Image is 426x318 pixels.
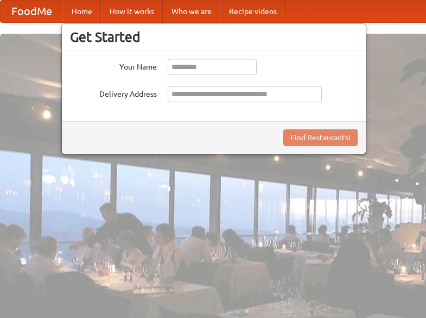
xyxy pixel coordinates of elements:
[63,1,101,22] a: Home
[101,1,163,22] a: How it works
[70,86,157,99] label: Delivery Address
[163,1,220,22] a: Who we are
[220,1,285,22] a: Recipe videos
[283,129,358,146] button: Find Restaurants!
[1,1,63,22] a: FoodMe
[70,29,358,45] h3: Get Started
[70,59,157,72] label: Your Name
